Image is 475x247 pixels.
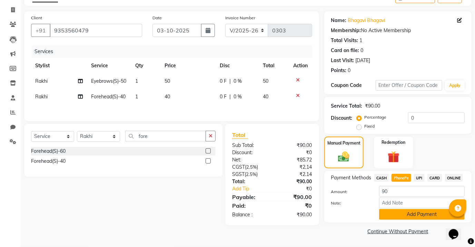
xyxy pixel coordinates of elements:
div: Sub Total: [227,142,272,149]
span: 0 % [234,93,242,100]
span: 0 F [220,93,227,100]
div: Membership: [331,27,361,34]
button: Apply [445,80,465,91]
div: Paid: [227,201,272,210]
label: Note: [326,200,374,206]
span: | [229,78,231,85]
span: Forehead(S)-40 [91,93,126,100]
div: Service Total: [331,102,363,110]
div: 0 [348,67,351,74]
div: 1 [360,37,363,44]
div: Coupon Code [331,82,376,89]
th: Price [160,58,215,73]
span: SGST [232,171,245,177]
span: Rakhi [35,78,48,84]
div: ₹85.72 [272,156,317,164]
button: Add Payment [379,209,465,220]
div: Last Visit: [331,57,354,64]
input: Amount [379,186,465,197]
div: Total: [227,178,272,185]
label: Invoice Number [225,15,255,21]
th: Qty [131,58,160,73]
span: Total [232,131,248,139]
div: Points: [331,67,347,74]
label: Date [152,15,162,21]
label: Client [31,15,42,21]
label: Amount: [326,189,374,195]
span: 2.5% [246,171,256,177]
span: 1 [135,78,138,84]
div: Services [32,45,317,58]
div: ₹90.00 [272,193,317,201]
span: 40 [165,93,170,100]
div: Payable: [227,193,272,201]
div: ₹90.00 [272,211,317,218]
span: 2.5% [246,164,257,170]
div: ₹2.14 [272,171,317,178]
div: Total Visits: [331,37,358,44]
img: _cash.svg [335,150,353,163]
div: Forehead(S)-40 [31,158,66,165]
span: UPI [414,174,425,182]
div: Balance : [227,211,272,218]
span: 50 [165,78,170,84]
th: Disc [216,58,259,73]
a: Continue Without Payment [326,228,470,235]
div: ₹90.00 [272,142,317,149]
span: ONLINE [445,174,463,182]
div: ( ) [227,171,272,178]
div: [DATE] [356,57,370,64]
input: Search or Scan [125,131,206,141]
span: | [229,93,231,100]
label: Redemption [382,139,406,146]
span: CGST [232,164,245,170]
div: ( ) [227,164,272,171]
span: 0 F [220,78,227,85]
iframe: chat widget [446,219,468,240]
span: Eyebrows(S)-50 [91,78,126,84]
input: Enter Offer / Coupon Code [376,80,443,91]
span: PhonePe [392,174,411,182]
div: Forehead(S)-60 [31,148,66,155]
th: Stylist [31,58,87,73]
label: Fixed [365,123,375,129]
div: ₹0 [272,149,317,156]
div: ₹90.00 [365,102,380,110]
div: Discount: [227,149,272,156]
div: Name: [331,17,347,24]
span: 40 [263,93,269,100]
div: No Active Membership [331,27,465,34]
th: Action [289,58,312,73]
input: Add Note [379,198,465,208]
span: 0 % [234,78,242,85]
div: ₹2.14 [272,164,317,171]
th: Service [87,58,131,73]
div: ₹0 [272,201,317,210]
div: Card on file: [331,47,359,54]
span: 50 [263,78,269,84]
span: 1 [135,93,138,100]
span: CASH [374,174,389,182]
a: Bhagavi Bhagavi [348,17,385,24]
th: Total [259,58,289,73]
button: +91 [31,24,50,37]
span: Rakhi [35,93,48,100]
label: Percentage [365,114,387,120]
div: ₹0 [280,185,317,192]
div: Discount: [331,115,353,122]
span: CARD [427,174,442,182]
span: Payment Methods [331,174,372,181]
input: Search by Name/Mobile/Email/Code [50,24,142,37]
div: ₹90.00 [272,178,317,185]
img: _gift.svg [384,150,403,165]
div: Net: [227,156,272,164]
label: Manual Payment [327,140,360,146]
div: 0 [361,47,364,54]
a: Add Tip [227,185,280,192]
